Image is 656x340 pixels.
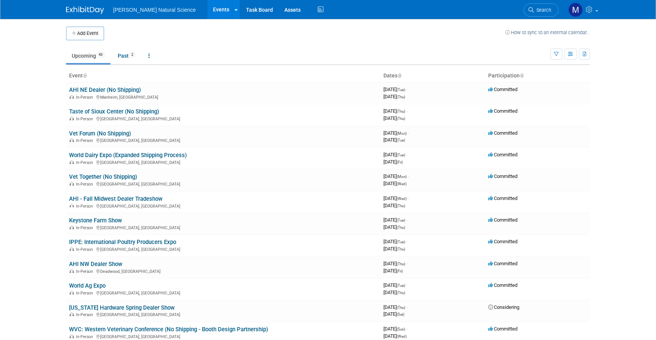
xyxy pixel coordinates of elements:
[397,334,407,338] span: (Wed)
[69,334,74,338] img: In-Person Event
[408,173,409,179] span: -
[69,87,141,93] a: AHI NE Dealer (No Shipping)
[488,195,517,201] span: Committed
[66,6,104,14] img: ExhibitDay
[66,49,110,63] a: Upcoming43
[69,217,122,224] a: Keystone Farm Show
[129,52,136,58] span: 2
[69,290,377,296] div: [GEOGRAPHIC_DATA], [GEOGRAPHIC_DATA]
[69,282,106,289] a: World Ag Expo
[383,173,409,179] span: [DATE]
[397,327,405,331] span: (Sun)
[397,204,405,208] span: (Thu)
[383,304,407,310] span: [DATE]
[69,94,377,100] div: Manheim, [GEOGRAPHIC_DATA]
[397,175,407,179] span: (Mon)
[69,239,176,246] a: IPPE: International Poultry Producers Expo
[69,159,377,165] div: [GEOGRAPHIC_DATA], [GEOGRAPHIC_DATA]
[488,130,517,136] span: Committed
[408,195,409,201] span: -
[397,240,405,244] span: (Tue)
[76,225,95,230] span: In-Person
[568,3,583,17] img: Meggie Asche
[397,182,407,186] span: (Wed)
[406,261,407,266] span: -
[69,247,74,251] img: In-Person Event
[383,268,403,274] span: [DATE]
[397,312,404,316] span: (Sat)
[69,116,74,120] img: In-Person Event
[69,268,377,274] div: Deadwood, [GEOGRAPHIC_DATA]
[397,247,405,251] span: (Thu)
[397,109,405,113] span: (Thu)
[69,291,74,294] img: In-Person Event
[76,160,95,165] span: In-Person
[397,197,407,201] span: (Wed)
[397,116,405,121] span: (Thu)
[520,72,524,79] a: Sort by Participation Type
[397,305,405,310] span: (Thu)
[69,225,74,229] img: In-Person Event
[383,203,405,208] span: [DATE]
[69,203,377,209] div: [GEOGRAPHIC_DATA], [GEOGRAPHIC_DATA]
[397,153,405,157] span: (Tue)
[383,217,407,223] span: [DATE]
[69,195,162,202] a: AHI - Fall Midwest Dealer Tradeshow
[505,30,590,35] a: How to sync to an external calendar...
[383,282,407,288] span: [DATE]
[383,94,405,99] span: [DATE]
[383,181,407,186] span: [DATE]
[69,137,377,143] div: [GEOGRAPHIC_DATA], [GEOGRAPHIC_DATA]
[406,152,407,157] span: -
[69,182,74,186] img: In-Person Event
[534,7,551,13] span: Search
[383,87,407,92] span: [DATE]
[397,291,405,295] span: (Thu)
[383,261,407,266] span: [DATE]
[383,326,407,332] span: [DATE]
[69,138,74,142] img: In-Person Event
[76,334,95,339] span: In-Person
[383,137,405,143] span: [DATE]
[69,224,377,230] div: [GEOGRAPHIC_DATA], [GEOGRAPHIC_DATA]
[488,304,519,310] span: Considering
[69,160,74,164] img: In-Person Event
[397,160,403,164] span: (Fri)
[383,311,404,317] span: [DATE]
[76,269,95,274] span: In-Person
[383,159,403,165] span: [DATE]
[69,246,377,252] div: [GEOGRAPHIC_DATA], [GEOGRAPHIC_DATA]
[488,239,517,244] span: Committed
[485,69,590,82] th: Participation
[69,269,74,273] img: In-Person Event
[524,3,558,17] a: Search
[69,261,122,268] a: AHI NW Dealer Show
[76,116,95,121] span: In-Person
[69,304,175,311] a: [US_STATE] Hardware Spring Dealer Show
[76,138,95,143] span: In-Person
[83,72,87,79] a: Sort by Event Name
[397,283,405,288] span: (Tue)
[69,152,187,159] a: World Dairy Expo (Expanded Shipping Process)
[397,225,405,230] span: (Thu)
[383,195,409,201] span: [DATE]
[488,173,517,179] span: Committed
[488,152,517,157] span: Committed
[69,326,268,333] a: WVC: Western Veterinary Conference (No Shipping - Booth Design Partnership)
[488,282,517,288] span: Committed
[488,326,517,332] span: Committed
[66,69,380,82] th: Event
[69,115,377,121] div: [GEOGRAPHIC_DATA], [GEOGRAPHIC_DATA]
[76,95,95,100] span: In-Person
[69,311,377,317] div: [GEOGRAPHIC_DATA], [GEOGRAPHIC_DATA]
[383,115,405,121] span: [DATE]
[69,108,159,115] a: Taste of Sioux Center (No Shipping)
[69,333,377,339] div: [GEOGRAPHIC_DATA], [GEOGRAPHIC_DATA]
[397,138,405,142] span: (Tue)
[488,261,517,266] span: Committed
[406,217,407,223] span: -
[408,130,409,136] span: -
[96,52,105,58] span: 43
[406,87,407,92] span: -
[66,27,104,40] button: Add Event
